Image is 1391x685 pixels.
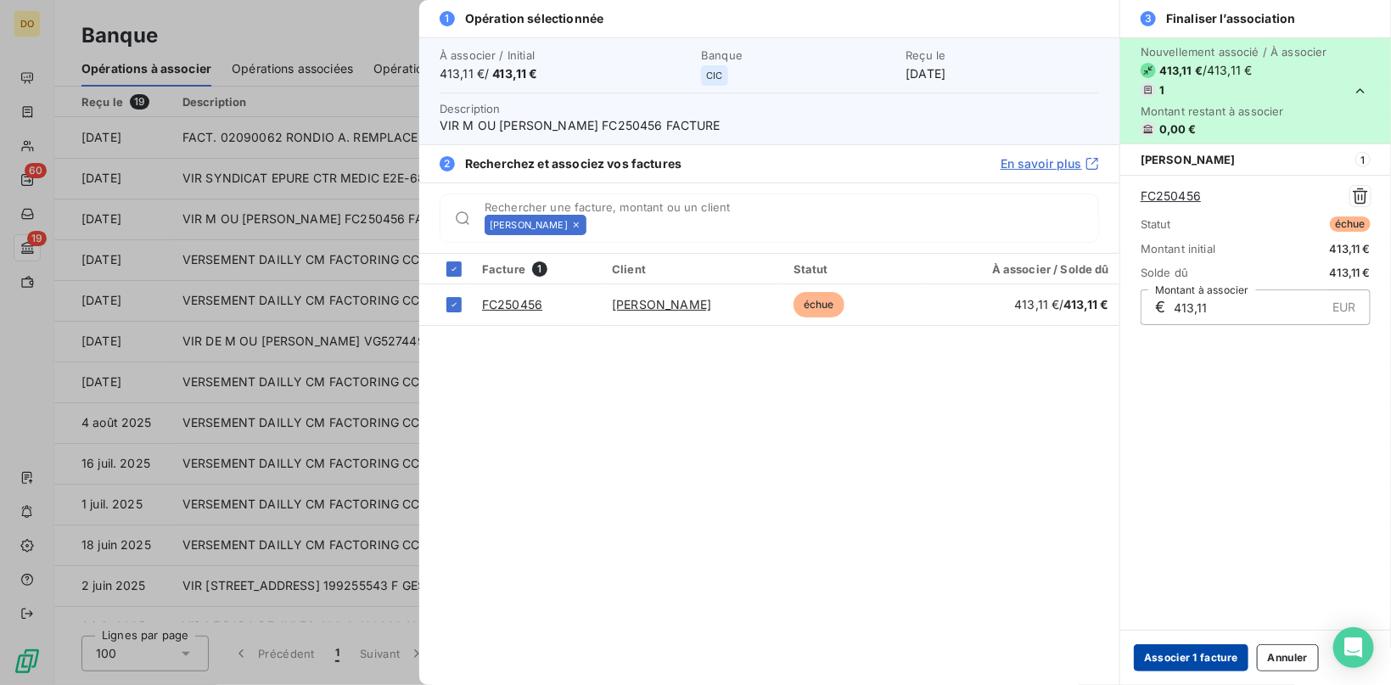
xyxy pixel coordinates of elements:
[440,65,691,82] span: 413,11 € /
[1330,216,1371,232] span: échue
[1203,62,1252,79] span: / 413,11 €
[493,66,538,81] span: 413,11 €
[440,102,501,115] span: Description
[612,262,773,276] div: Client
[794,262,916,276] div: Statut
[1141,45,1327,59] span: Nouvellement associé / À associer
[1355,152,1371,167] span: 1
[1141,104,1327,118] span: Montant restant à associer
[465,10,603,27] span: Opération sélectionnée
[440,117,1099,134] span: VIR M OU [PERSON_NAME] FC250456 FACTURE
[532,261,547,277] span: 1
[1166,10,1295,27] span: Finaliser l’association
[1330,266,1371,279] span: 413,11 €
[906,48,1100,82] div: [DATE]
[440,156,455,171] span: 2
[1333,627,1374,668] div: Open Intercom Messenger
[1064,297,1109,312] span: 413,11 €
[1141,217,1171,231] span: Statut
[1001,155,1099,172] a: En savoir plus
[1159,83,1164,97] span: 1
[440,48,691,62] span: À associer / Initial
[1141,266,1188,279] span: Solde dû
[1159,122,1197,136] span: 0,00 €
[440,11,455,26] span: 1
[1257,644,1319,671] button: Annuler
[465,155,681,172] span: Recherchez et associez vos factures
[1141,153,1236,166] span: [PERSON_NAME]
[482,261,592,277] div: Facture
[1141,242,1215,255] span: Montant initial
[1159,64,1203,77] span: 413,11 €
[1134,644,1248,671] button: Associer 1 facture
[794,292,844,317] span: échue
[612,297,711,312] a: [PERSON_NAME]
[1141,11,1156,26] span: 3
[906,48,1100,62] span: Reçu le
[1330,242,1371,255] span: 413,11 €
[936,262,1109,276] div: À associer / Solde dû
[1141,188,1201,205] a: FC250456
[490,220,568,230] span: [PERSON_NAME]
[1014,297,1109,312] span: 413,11 € /
[482,297,542,312] a: FC250456
[706,70,722,81] span: CIC
[701,48,895,62] span: Banque
[593,216,1098,233] input: placeholder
